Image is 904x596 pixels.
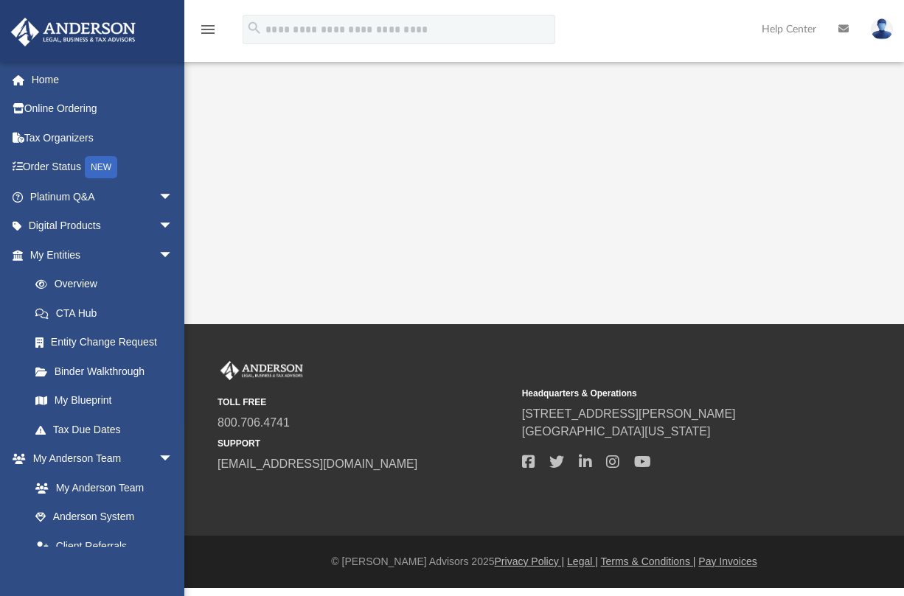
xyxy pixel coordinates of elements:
a: My Anderson Team [21,473,181,502]
span: arrow_drop_down [159,211,188,242]
i: menu [199,21,217,38]
a: My Entitiesarrow_drop_down [10,240,195,270]
div: NEW [85,156,117,178]
small: TOLL FREE [218,396,512,409]
a: menu [199,28,217,38]
a: Binder Walkthrough [21,357,195,386]
a: [EMAIL_ADDRESS][DOMAIN_NAME] [218,457,417,470]
a: Privacy Policy | [495,555,565,567]
span: arrow_drop_down [159,182,188,212]
i: search [246,20,262,36]
img: User Pic [871,18,893,40]
a: Order StatusNEW [10,152,195,183]
a: My Anderson Teamarrow_drop_down [10,444,188,474]
a: Tax Due Dates [21,415,195,444]
a: Pay Invoices [698,555,757,567]
img: Anderson Advisors Platinum Portal [7,18,140,46]
small: Headquarters & Operations [522,387,816,400]
a: Digital Productsarrow_drop_down [10,211,195,241]
a: Entity Change Request [21,328,195,357]
a: Tax Organizers [10,123,195,152]
a: My Blueprint [21,386,188,416]
div: © [PERSON_NAME] Advisors 2025 [184,554,904,569]
a: CTA Hub [21,298,195,328]
a: 800.706.4741 [218,416,290,429]
small: SUPPORT [218,437,512,450]
a: [STREET_ADDRESS][PERSON_NAME] [522,407,736,420]
a: Platinum Q&Aarrow_drop_down [10,182,195,211]
a: Home [10,65,195,94]
a: Client Referrals [21,531,188,561]
a: Overview [21,270,195,299]
a: Terms & Conditions | [601,555,696,567]
span: arrow_drop_down [159,444,188,474]
a: [GEOGRAPHIC_DATA][US_STATE] [522,425,711,438]
a: Legal | [567,555,598,567]
img: Anderson Advisors Platinum Portal [218,361,306,380]
a: Anderson System [21,502,188,532]
a: Online Ordering [10,94,195,124]
span: arrow_drop_down [159,240,188,270]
